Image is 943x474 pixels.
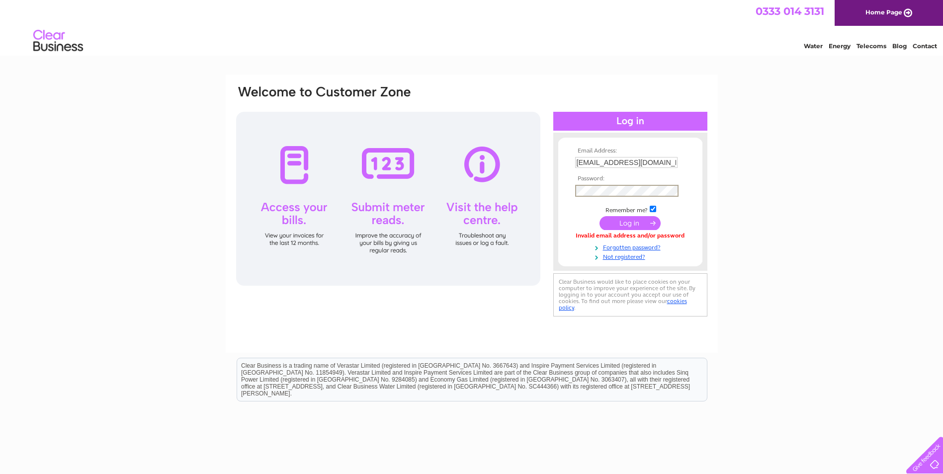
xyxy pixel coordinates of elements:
td: Remember me? [573,204,688,214]
th: Password: [573,175,688,182]
input: Submit [600,216,661,230]
a: Energy [829,42,851,50]
img: logo.png [33,26,84,56]
a: Contact [913,42,937,50]
a: 0333 014 3131 [756,5,824,17]
a: Blog [892,42,907,50]
th: Email Address: [573,148,688,155]
a: Water [804,42,823,50]
a: Telecoms [857,42,886,50]
a: cookies policy [559,298,687,311]
div: Invalid email address and/or password [575,233,686,239]
div: Clear Business is a trading name of Verastar Limited (registered in [GEOGRAPHIC_DATA] No. 3667643... [237,5,707,48]
div: Clear Business would like to place cookies on your computer to improve your experience of the sit... [553,273,707,316]
a: Forgotten password? [575,242,688,251]
a: Not registered? [575,251,688,261]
